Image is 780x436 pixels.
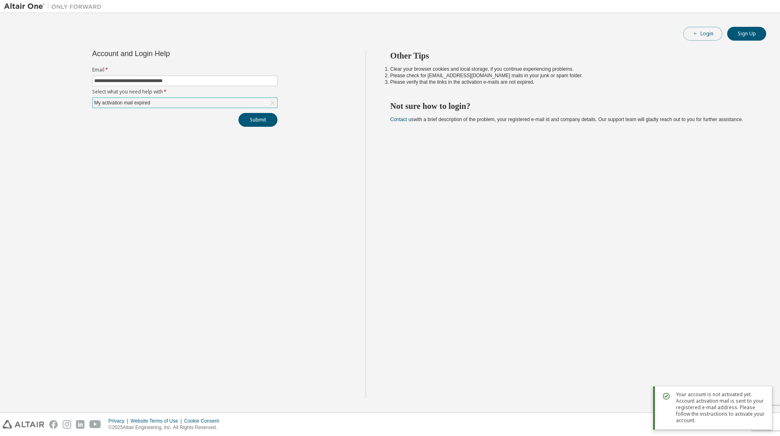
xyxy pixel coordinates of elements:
img: instagram.svg [63,420,71,429]
button: Submit [238,113,277,127]
a: Contact us [390,117,414,122]
label: Select what you need help with [92,89,277,95]
img: altair_logo.svg [2,420,44,429]
img: youtube.svg [89,420,101,429]
img: facebook.svg [49,420,58,429]
button: Sign Up [727,27,766,41]
li: Clear your browser cookies and local storage, if you continue experiencing problems. [390,66,752,72]
li: Please verify that the links in the activation e-mails are not expired. [390,79,752,85]
div: My activation mail expired [93,98,152,107]
h2: Not sure how to login? [390,101,752,111]
span: with a brief description of the problem, your registered e-mail id and company details. Our suppo... [390,117,743,122]
div: Website Terms of Use [130,418,184,424]
p: © 2025 Altair Engineering, Inc. All Rights Reserved. [108,424,224,431]
span: Your account is not activated yet. Account activation mail is sent to your registered e-mail addr... [676,391,765,424]
img: Altair One [4,2,106,11]
div: Account and Login Help [92,50,240,57]
div: Privacy [108,418,130,424]
div: My activation mail expired [93,98,277,108]
button: Login [683,27,722,41]
li: Please check for [EMAIL_ADDRESS][DOMAIN_NAME] mails in your junk or spam folder. [390,72,752,79]
img: linkedin.svg [76,420,84,429]
label: Email [92,67,277,73]
div: Cookie Consent [184,418,223,424]
h2: Other Tips [390,50,752,61]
